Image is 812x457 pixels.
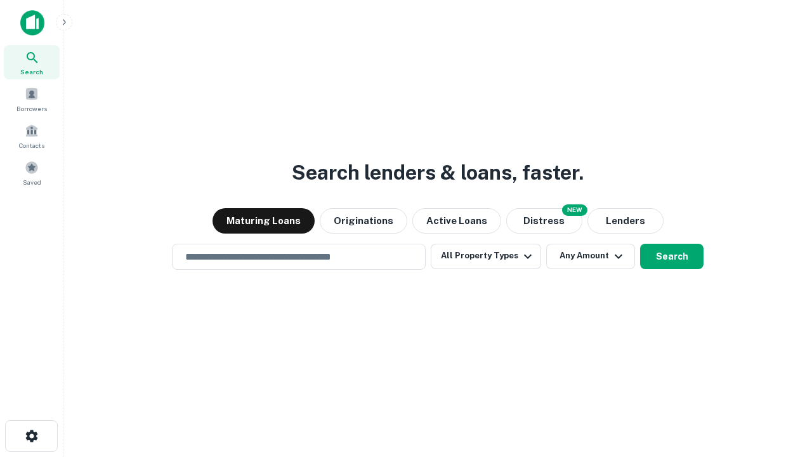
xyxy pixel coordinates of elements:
a: Search [4,45,60,79]
button: Lenders [587,208,664,234]
a: Borrowers [4,82,60,116]
button: Maturing Loans [213,208,315,234]
span: Search [20,67,43,77]
span: Contacts [19,140,44,150]
span: Borrowers [16,103,47,114]
h3: Search lenders & loans, faster. [292,157,584,188]
iframe: Chat Widget [749,355,812,416]
button: Active Loans [412,208,501,234]
img: capitalize-icon.png [20,10,44,36]
button: All Property Types [431,244,541,269]
button: Any Amount [546,244,635,269]
span: Saved [23,177,41,187]
button: Originations [320,208,407,234]
button: Search [640,244,704,269]
button: Search distressed loans with lien and other non-mortgage details. [506,208,582,234]
a: Saved [4,156,60,190]
a: Contacts [4,119,60,153]
div: NEW [562,204,587,216]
